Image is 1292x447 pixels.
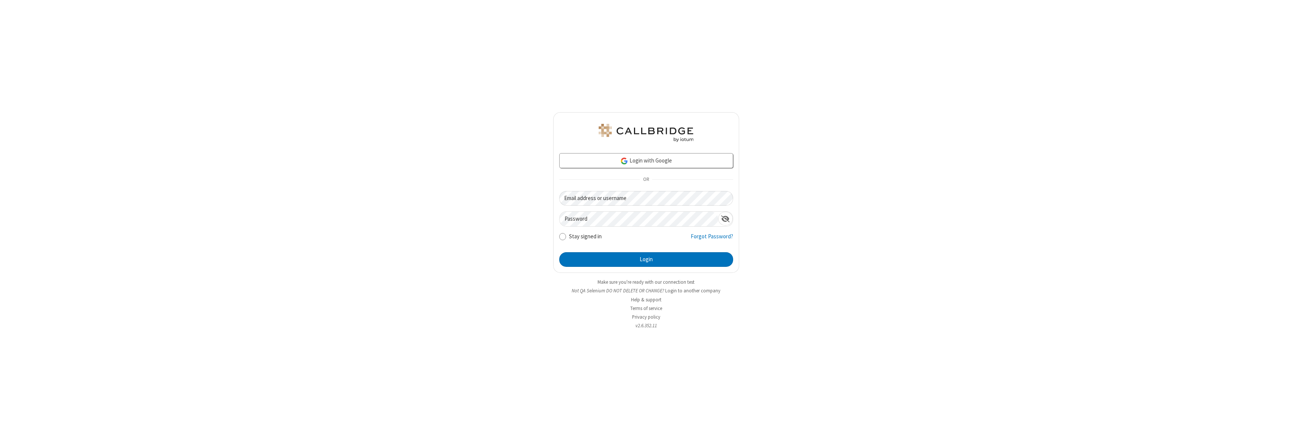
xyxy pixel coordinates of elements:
[640,175,652,185] span: OR
[691,232,733,247] a: Forgot Password?
[569,232,602,241] label: Stay signed in
[559,153,733,168] a: Login with Google
[559,191,733,206] input: Email address or username
[630,305,662,312] a: Terms of service
[553,287,739,294] li: Not QA Selenium DO NOT DELETE OR CHANGE?
[631,296,661,303] a: Help & support
[620,157,628,165] img: google-icon.png
[598,279,694,285] a: Make sure you're ready with our connection test
[553,322,739,329] li: v2.6.352.11
[718,212,733,226] div: Show password
[632,314,660,320] a: Privacy policy
[559,252,733,267] button: Login
[665,287,720,294] button: Login to another company
[560,212,718,226] input: Password
[597,124,695,142] img: QA Selenium DO NOT DELETE OR CHANGE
